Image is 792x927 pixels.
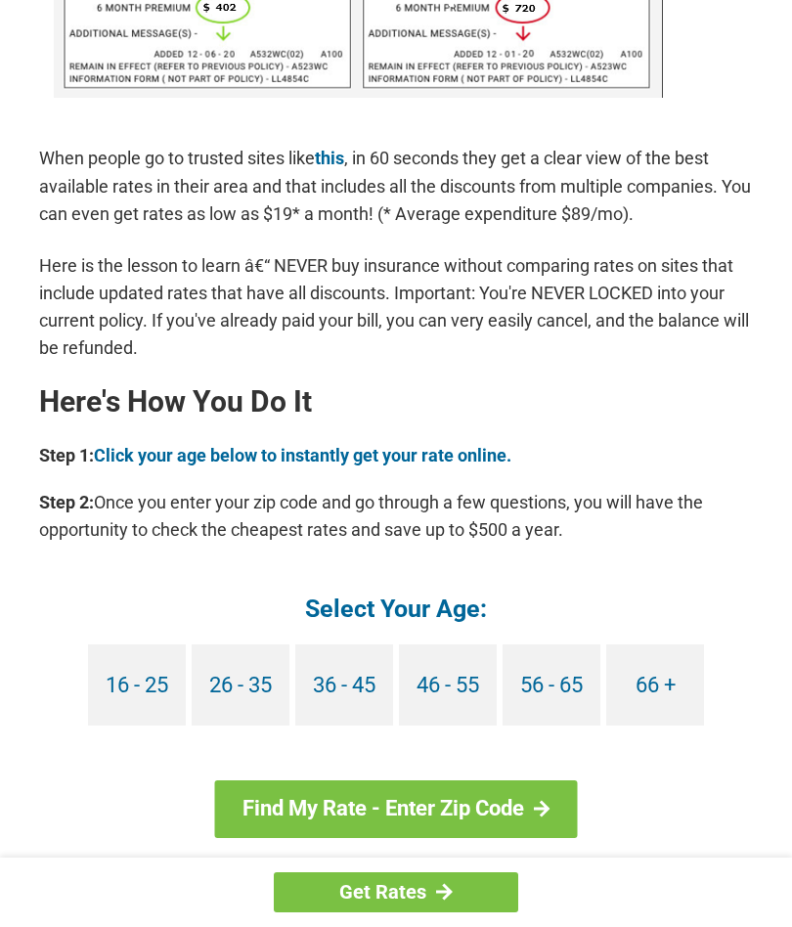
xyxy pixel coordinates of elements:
[192,644,289,726] a: 26 - 35
[39,593,753,625] h4: Select Your Age:
[88,644,186,726] a: 16 - 25
[315,148,344,168] a: this
[503,644,600,726] a: 56 - 65
[39,445,94,465] b: Step 1:
[39,145,753,227] p: When people go to trusted sites like , in 60 seconds they get a clear view of the best available ...
[606,644,704,726] a: 66 +
[39,252,753,362] p: Here is the lesson to learn â€“ NEVER buy insurance without comparing rates on sites that include...
[39,492,94,512] b: Step 2:
[274,872,518,912] a: Get Rates
[215,780,578,837] a: Find My Rate - Enter Zip Code
[295,644,393,726] a: 36 - 45
[39,489,753,544] p: Once you enter your zip code and go through a few questions, you will have the opportunity to che...
[399,644,497,726] a: 46 - 55
[39,386,753,418] h2: Here's How You Do It
[94,445,511,465] a: Click your age below to instantly get your rate online.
